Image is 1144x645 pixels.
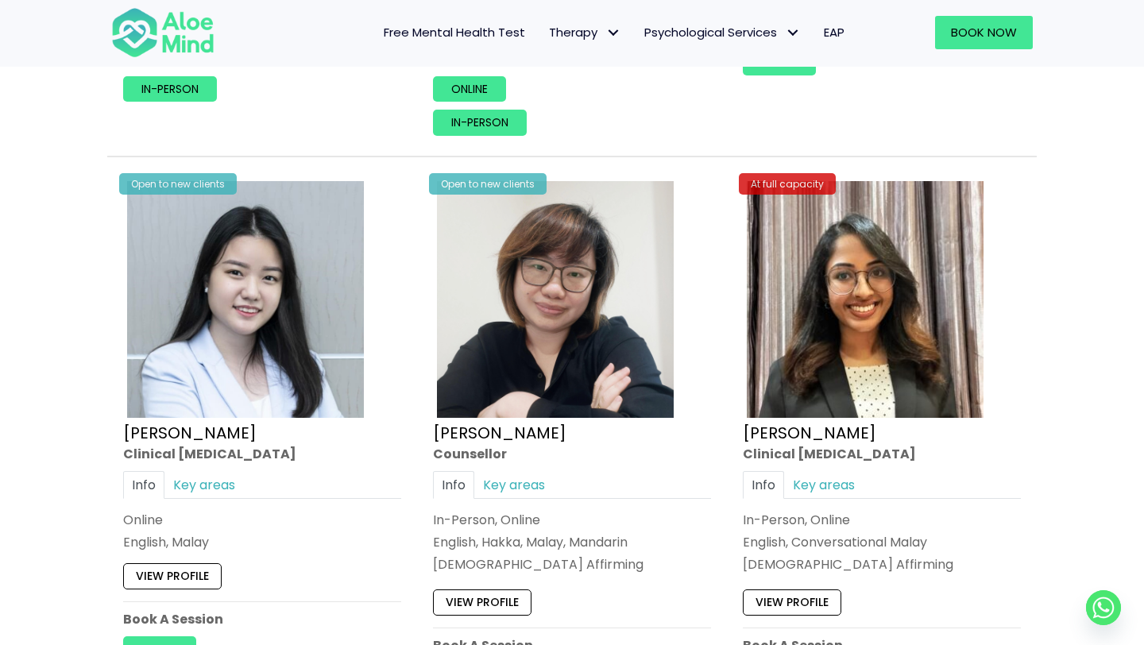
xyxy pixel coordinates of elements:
p: English, Malay [123,533,401,551]
p: Book A Session [123,609,401,628]
a: [PERSON_NAME] [123,421,257,443]
img: Aloe mind Logo [111,6,214,59]
a: TherapyTherapy: submenu [537,16,632,49]
span: Free Mental Health Test [384,24,525,41]
a: View profile [743,589,841,615]
a: View profile [123,563,222,589]
a: [PERSON_NAME] [743,421,876,443]
div: Open to new clients [119,173,237,195]
a: Free Mental Health Test [372,16,537,49]
a: Key areas [474,470,554,498]
div: Open to new clients [429,173,547,195]
a: Key areas [784,470,864,498]
a: Info [433,470,474,498]
div: Clinical [MEDICAL_DATA] [743,444,1021,462]
a: View profile [433,589,531,615]
a: Psychological ServicesPsychological Services: submenu [632,16,812,49]
div: Clinical [MEDICAL_DATA] [123,444,401,462]
div: [DEMOGRAPHIC_DATA] Affirming [433,555,711,574]
nav: Menu [235,16,856,49]
img: croped-Anita_Profile-photo-300×300 [747,181,984,418]
div: In-Person, Online [433,511,711,529]
a: Info [123,470,164,498]
a: [PERSON_NAME] [433,421,566,443]
a: In-person [433,110,527,135]
a: In-person [123,76,217,102]
div: Online [123,511,401,529]
a: EAP [812,16,856,49]
img: Yvonne crop Aloe Mind [437,181,674,418]
a: Book Now [935,16,1033,49]
img: Yen Li Clinical Psychologist [127,181,364,418]
div: At full capacity [739,173,836,195]
p: English, Hakka, Malay, Mandarin [433,533,711,551]
p: English, Conversational Malay [743,533,1021,551]
span: Psychological Services [644,24,800,41]
div: Counsellor [433,444,711,462]
span: EAP [824,24,844,41]
span: Psychological Services: submenu [781,21,804,44]
span: Therapy: submenu [601,21,624,44]
div: [DEMOGRAPHIC_DATA] Affirming [743,555,1021,574]
span: Book Now [951,24,1017,41]
a: Online [433,76,506,102]
a: Whatsapp [1086,590,1121,625]
a: Info [743,470,784,498]
a: Key areas [164,470,244,498]
div: In-Person, Online [743,511,1021,529]
span: Therapy [549,24,620,41]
